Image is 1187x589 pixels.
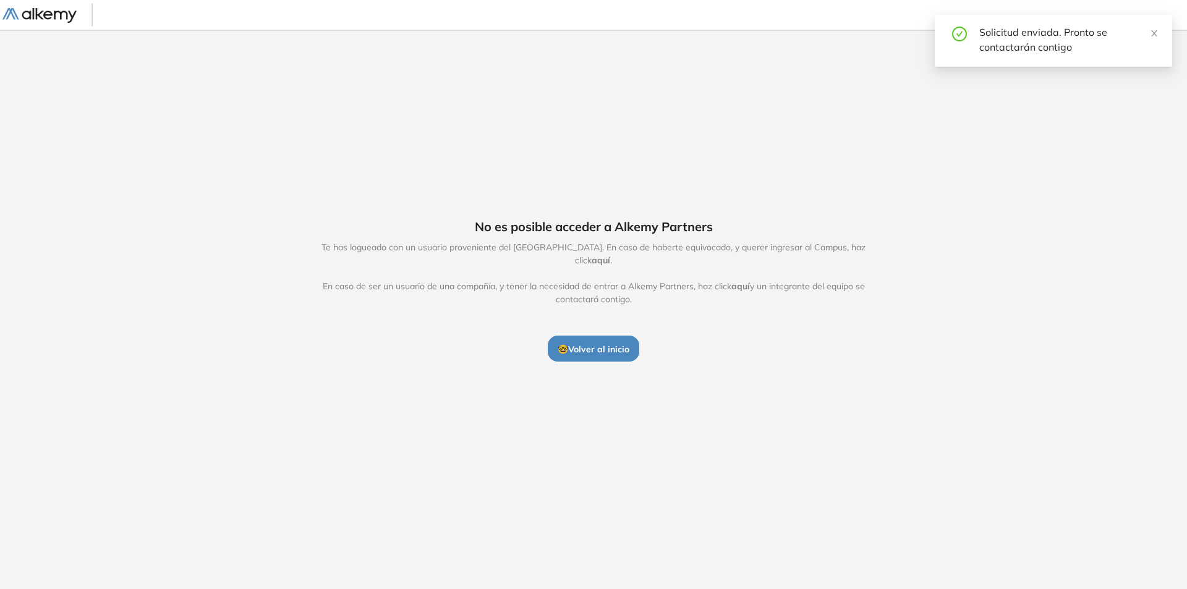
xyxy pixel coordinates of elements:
span: aquí [731,281,750,292]
span: check-circle [952,25,967,41]
span: Te has logueado con un usuario proveniente del [GEOGRAPHIC_DATA]. En caso de haberte equivocado, ... [308,241,879,306]
span: aquí [592,255,610,266]
span: No es posible acceder a Alkemy Partners [475,218,713,236]
span: close [1150,29,1159,38]
span: 🤓 Volver al inicio [558,344,629,355]
div: Solicitud enviada. Pronto se contactarán contigo [979,25,1157,54]
button: 🤓Volver al inicio [548,336,639,362]
img: Logo [2,8,77,23]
